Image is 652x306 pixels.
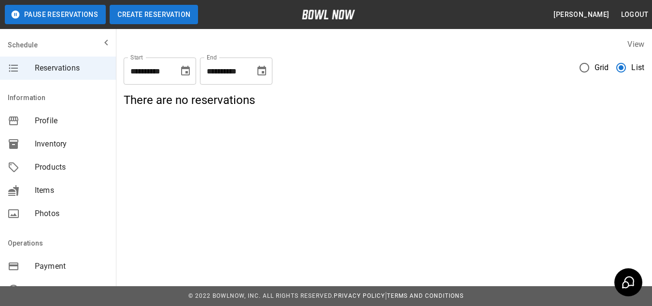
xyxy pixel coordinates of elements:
[176,61,195,81] button: Choose date, selected date is Sep 2, 2025
[5,5,106,24] button: Pause Reservations
[35,138,108,150] span: Inventory
[627,40,644,49] label: View
[35,208,108,219] span: Photos
[35,62,108,74] span: Reservations
[595,62,609,73] span: Grid
[35,261,108,272] span: Payment
[252,61,271,81] button: Choose date, selected date is Oct 2, 2025
[110,5,198,24] button: Create Reservation
[617,6,652,24] button: Logout
[334,292,385,299] a: Privacy Policy
[35,185,108,196] span: Items
[124,92,644,108] h5: There are no reservations
[35,115,108,127] span: Profile
[631,62,644,73] span: List
[35,161,108,173] span: Products
[302,10,355,19] img: logo
[550,6,613,24] button: [PERSON_NAME]
[387,292,464,299] a: Terms and Conditions
[188,292,334,299] span: © 2022 BowlNow, Inc. All Rights Reserved.
[35,284,108,295] span: Hours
